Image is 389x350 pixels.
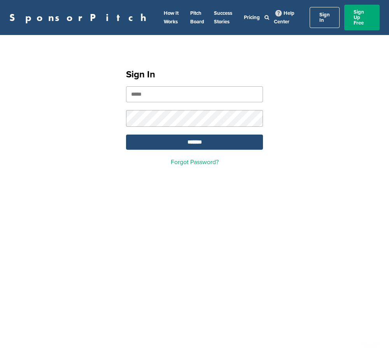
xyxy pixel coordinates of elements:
a: Help Center [274,9,294,26]
h1: Sign In [126,68,263,82]
a: SponsorPitch [9,12,151,23]
a: Sign In [310,7,340,28]
a: Pricing [244,14,260,21]
a: Success Stories [214,10,232,25]
iframe: Button to launch messaging window [358,319,383,344]
a: Sign Up Free [344,5,380,30]
a: Forgot Password? [171,158,219,166]
a: How It Works [164,10,179,25]
a: Pitch Board [190,10,204,25]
